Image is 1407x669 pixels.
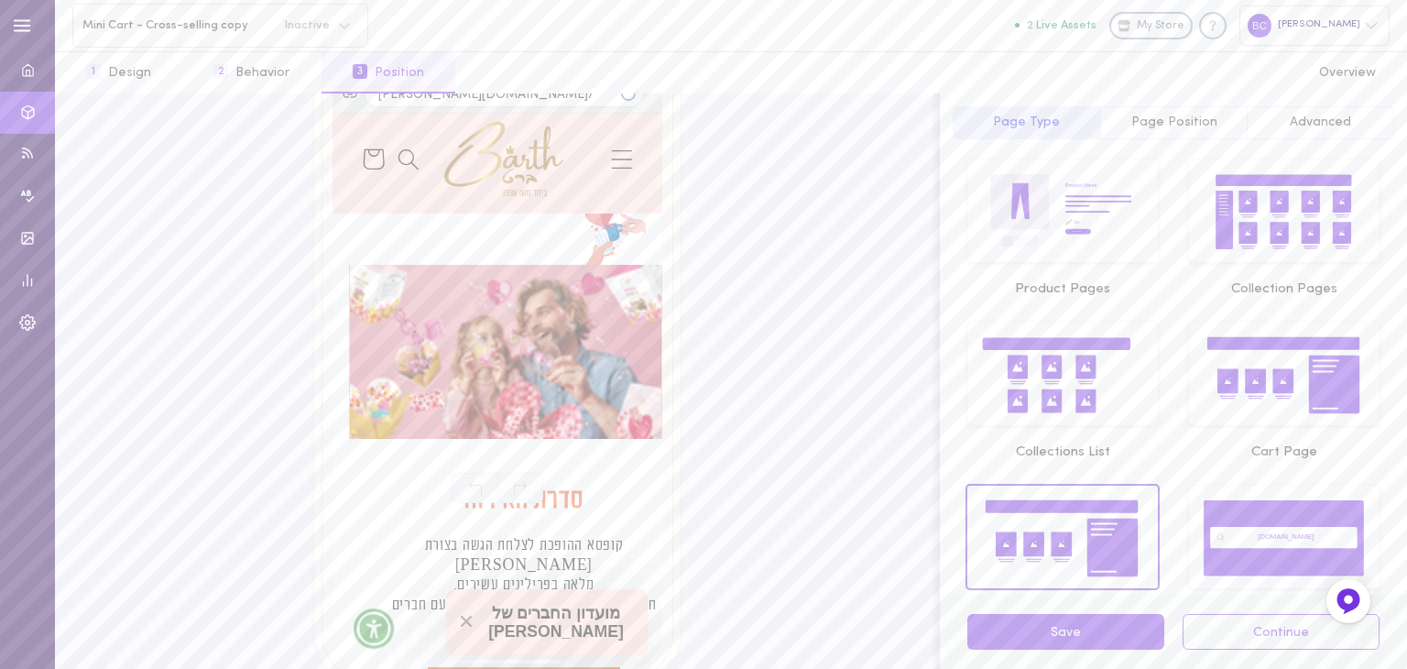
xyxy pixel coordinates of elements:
[1199,12,1227,39] div: Knowledge center
[1065,221,1071,225] tspan: $49
[967,614,1164,650] button: Save
[965,440,1160,465] div: Collections List
[993,115,1060,129] span: Page Type
[213,64,228,79] span: 2
[452,473,497,503] span: Undo
[1015,19,1096,31] button: 2 Live Assets
[1239,5,1390,45] div: [PERSON_NAME]
[82,18,273,32] span: Mini Cart - Cross-selling copy
[182,52,321,93] button: 2Behavior
[1073,230,1082,232] tspan: Buy Now
[1290,115,1351,129] span: Advanced
[1137,18,1184,35] span: My Store
[95,554,288,603] a: לבחירת קופסת אירוח
[53,422,330,521] p: קופסא ההופכת לצלחת הגשה בצורת [PERSON_NAME] מלאה בפרילינים עשירים. חולקים שוקולד משובח ומתענגים י...
[365,82,644,107] input: Type a URL
[112,8,231,82] img: barth, ברט ,שוקוטרייד, החנות של ברט, barth store, chocotrade ltd, chocotrade store,
[322,52,455,93] button: 3Position
[86,64,101,79] span: 1
[132,369,251,403] h2: סדרת האירוח
[273,19,330,31] span: Inactive
[497,473,543,503] span: Redo
[353,64,367,79] span: 3
[1100,106,1248,139] button: Page Position
[1065,182,1097,188] tspan: Product Name
[1183,614,1380,650] button: Continue
[965,277,1160,302] div: Product Pages
[1074,221,1080,225] tspan: $39
[51,21,100,70] summary: חפש
[55,52,182,93] button: 1Design
[1131,115,1217,129] span: Page Position
[1247,106,1394,139] button: Advanced
[1109,12,1193,39] a: My Store
[953,106,1100,139] button: Page Type
[1335,587,1362,615] img: Feedback Button
[1015,19,1109,32] a: 2 Live Assets
[1258,532,1314,541] tspan: [DOMAIN_NAME]
[1187,277,1381,302] div: Collection Pages
[1187,440,1381,465] div: Cart Page
[265,21,313,70] summary: תפריט
[1288,52,1407,93] button: Overview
